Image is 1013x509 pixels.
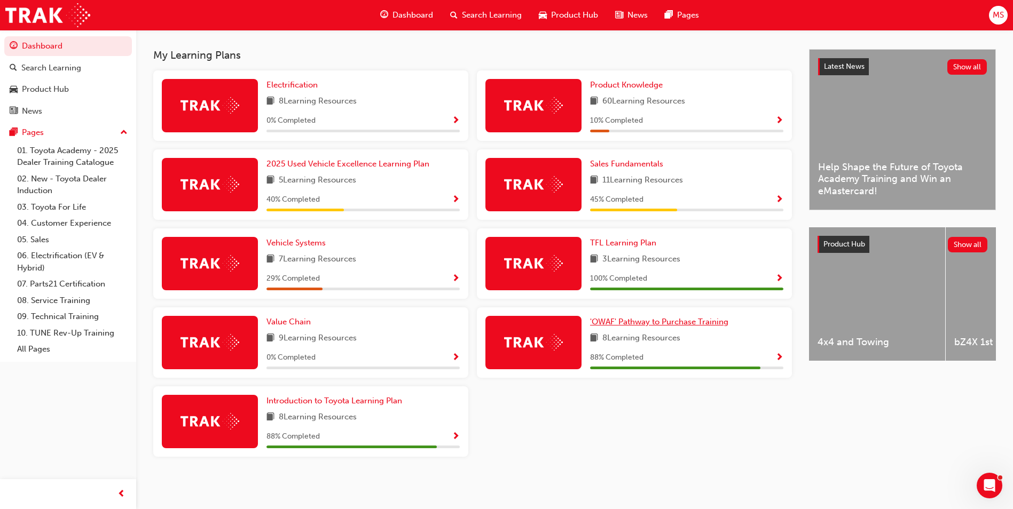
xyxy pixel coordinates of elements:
span: news-icon [615,9,623,22]
span: book-icon [590,253,598,266]
span: Show Progress [775,195,783,205]
span: guage-icon [380,9,388,22]
a: 05. Sales [13,232,132,248]
span: Product Knowledge [590,80,663,90]
button: Pages [4,123,132,142]
span: book-icon [590,95,598,108]
a: Vehicle Systems [266,237,330,249]
span: Help Shape the Future of Toyota Academy Training and Win an eMastercard! [818,161,987,197]
span: pages-icon [10,128,18,138]
div: Pages [22,126,44,139]
span: search-icon [10,63,17,73]
a: 08. Service Training [13,292,132,309]
button: Show Progress [775,114,783,128]
img: Trak [180,413,239,430]
span: guage-icon [10,42,18,51]
a: 07. Parts21 Certification [13,276,132,292]
a: News [4,101,132,121]
a: news-iconNews [607,4,656,26]
img: Trak [180,334,239,351]
button: Show all [948,237,988,252]
span: 2025 Used Vehicle Excellence Learning Plan [266,159,429,169]
a: 'OWAF' Pathway to Purchase Training [590,316,733,328]
span: 88 % Completed [266,431,320,443]
img: Trak [180,97,239,114]
img: Trak [180,255,239,272]
span: prev-icon [117,488,125,501]
span: Search Learning [462,9,522,21]
span: book-icon [590,174,598,187]
span: 'OWAF' Pathway to Purchase Training [590,317,728,327]
button: Show Progress [452,193,460,206]
span: book-icon [266,332,274,345]
button: Show Progress [452,272,460,285]
button: Show Progress [775,272,783,285]
img: Trak [180,176,239,193]
span: pages-icon [665,9,673,22]
a: car-iconProduct Hub [530,4,607,26]
span: 4x4 and Towing [818,336,937,348]
a: 02. New - Toyota Dealer Induction [13,171,132,199]
span: 29 % Completed [266,273,320,285]
span: Value Chain [266,317,311,327]
span: Show Progress [775,353,783,363]
button: DashboardSearch LearningProduct HubNews [4,34,132,123]
span: 88 % Completed [590,352,643,364]
a: All Pages [13,341,132,357]
button: Show Progress [775,351,783,364]
a: 01. Toyota Academy - 2025 Dealer Training Catalogue [13,142,132,171]
span: Product Hub [551,9,598,21]
span: news-icon [10,107,18,116]
span: 0 % Completed [266,352,316,364]
a: Search Learning [4,58,132,78]
span: 8 Learning Resources [602,332,680,345]
iframe: Intercom live chat [977,473,1002,498]
span: Show Progress [452,274,460,284]
span: book-icon [590,332,598,345]
span: 8 Learning Resources [279,411,357,424]
span: News [627,9,648,21]
span: 45 % Completed [590,194,643,206]
a: Latest NewsShow all [818,58,987,75]
span: 7 Learning Resources [279,253,356,266]
a: Latest NewsShow allHelp Shape the Future of Toyota Academy Training and Win an eMastercard! [809,49,996,210]
span: Show Progress [452,116,460,126]
a: pages-iconPages [656,4,708,26]
a: 03. Toyota For Life [13,199,132,216]
a: guage-iconDashboard [372,4,442,26]
a: 09. Technical Training [13,308,132,325]
span: book-icon [266,95,274,108]
span: Latest News [824,62,865,71]
a: Electrification [266,79,322,91]
span: 60 Learning Resources [602,95,685,108]
span: Dashboard [392,9,433,21]
span: Sales Fundamentals [590,159,663,169]
img: Trak [504,255,563,272]
img: Trak [504,97,563,114]
img: Trak [5,3,90,27]
button: Show Progress [452,114,460,128]
a: Sales Fundamentals [590,158,668,170]
span: Product Hub [823,240,865,249]
span: 40 % Completed [266,194,320,206]
button: Show Progress [775,193,783,206]
a: Value Chain [266,316,315,328]
span: Electrification [266,80,318,90]
div: Search Learning [21,62,81,74]
span: up-icon [120,126,128,140]
a: Introduction to Toyota Learning Plan [266,395,406,407]
span: book-icon [266,253,274,266]
span: Show Progress [775,274,783,284]
a: TFL Learning Plan [590,237,661,249]
span: 8 Learning Resources [279,95,357,108]
button: Show all [947,59,987,75]
span: 11 Learning Resources [602,174,683,187]
img: Trak [504,176,563,193]
span: Pages [677,9,699,21]
button: Show Progress [452,430,460,443]
a: Product HubShow all [818,236,987,253]
span: Show Progress [452,432,460,442]
a: 04. Customer Experience [13,215,132,232]
button: Show Progress [452,351,460,364]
